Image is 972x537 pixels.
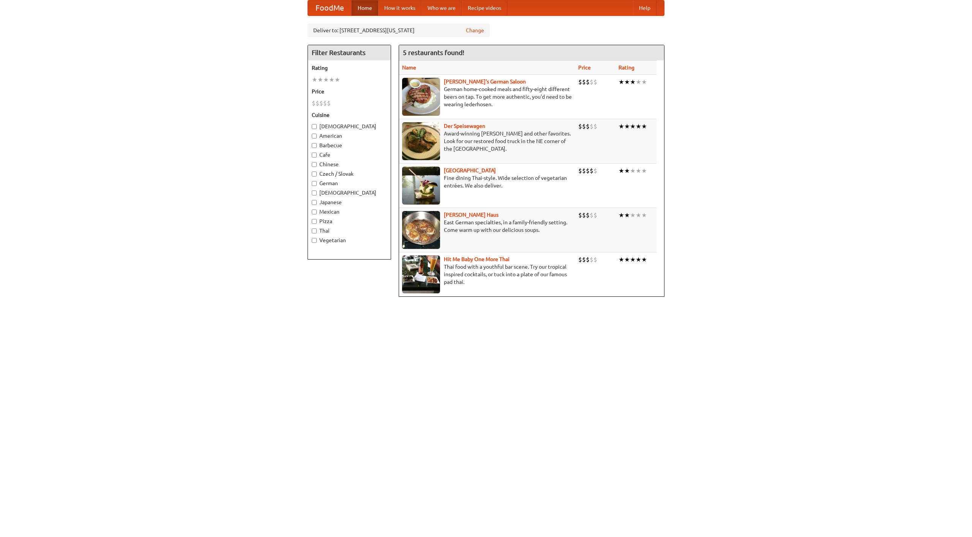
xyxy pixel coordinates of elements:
li: $ [582,78,586,86]
input: [DEMOGRAPHIC_DATA] [312,191,317,195]
li: $ [593,211,597,219]
p: Award-winning [PERSON_NAME] and other favorites. Look for our restored food truck in the NE corne... [402,130,572,153]
li: ★ [630,167,636,175]
a: Help [633,0,656,16]
li: ★ [619,122,624,131]
input: Barbecue [312,143,317,148]
li: $ [578,255,582,264]
li: $ [578,167,582,175]
a: Who we are [421,0,462,16]
label: German [312,180,387,187]
li: ★ [619,211,624,219]
li: ★ [641,78,647,86]
img: satay.jpg [402,167,440,205]
li: ★ [636,167,641,175]
p: German home-cooked meals and fifty-eight different beers on tap. To get more authentic, you'd nee... [402,85,572,108]
ng-pluralize: 5 restaurants found! [403,49,464,56]
label: [DEMOGRAPHIC_DATA] [312,123,387,130]
input: Czech / Slovak [312,172,317,176]
li: $ [586,122,590,131]
li: ★ [630,255,636,264]
li: ★ [636,255,641,264]
li: ★ [619,167,624,175]
a: Home [352,0,378,16]
li: ★ [335,76,340,84]
li: ★ [636,211,641,219]
li: $ [590,211,593,219]
a: Name [402,65,416,71]
li: $ [578,122,582,131]
li: $ [586,167,590,175]
li: ★ [619,78,624,86]
li: $ [593,78,597,86]
li: ★ [624,211,630,219]
li: $ [327,99,331,107]
li: $ [578,211,582,219]
li: ★ [641,211,647,219]
li: ★ [312,76,317,84]
label: Vegetarian [312,236,387,244]
li: ★ [630,122,636,131]
label: Czech / Slovak [312,170,387,178]
a: How it works [378,0,421,16]
li: $ [582,122,586,131]
input: Vegetarian [312,238,317,243]
li: $ [582,167,586,175]
a: Recipe videos [462,0,507,16]
li: ★ [636,122,641,131]
li: ★ [630,78,636,86]
input: Chinese [312,162,317,167]
li: $ [593,167,597,175]
b: [GEOGRAPHIC_DATA] [444,167,496,173]
li: $ [319,99,323,107]
a: Der Speisewagen [444,123,485,129]
li: $ [593,122,597,131]
li: ★ [329,76,335,84]
li: ★ [624,78,630,86]
li: $ [590,255,593,264]
li: ★ [624,122,630,131]
img: kohlhaus.jpg [402,211,440,249]
label: Chinese [312,161,387,168]
label: Japanese [312,198,387,206]
label: Mexican [312,208,387,216]
a: [PERSON_NAME]'s German Saloon [444,79,526,85]
li: ★ [619,255,624,264]
input: Cafe [312,153,317,157]
li: $ [582,255,586,264]
li: ★ [624,255,630,264]
li: $ [586,255,590,264]
p: East German specialties, in a family-friendly setting. Come warm up with our delicious soups. [402,219,572,234]
li: $ [593,255,597,264]
a: FoodMe [308,0,352,16]
li: $ [582,211,586,219]
li: $ [590,122,593,131]
li: $ [316,99,319,107]
li: ★ [323,76,329,84]
input: Pizza [312,219,317,224]
li: $ [590,167,593,175]
img: babythai.jpg [402,255,440,293]
input: Thai [312,228,317,233]
label: Pizza [312,217,387,225]
li: $ [586,211,590,219]
h5: Cuisine [312,111,387,119]
li: ★ [641,167,647,175]
li: ★ [636,78,641,86]
a: [PERSON_NAME] Haus [444,212,499,218]
li: ★ [630,211,636,219]
input: German [312,181,317,186]
li: ★ [624,167,630,175]
li: ★ [317,76,323,84]
div: Deliver to: [STREET_ADDRESS][US_STATE] [308,24,490,37]
img: speisewagen.jpg [402,122,440,160]
input: Japanese [312,200,317,205]
li: $ [578,78,582,86]
label: [DEMOGRAPHIC_DATA] [312,189,387,197]
label: American [312,132,387,140]
a: Change [466,27,484,34]
img: esthers.jpg [402,78,440,116]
